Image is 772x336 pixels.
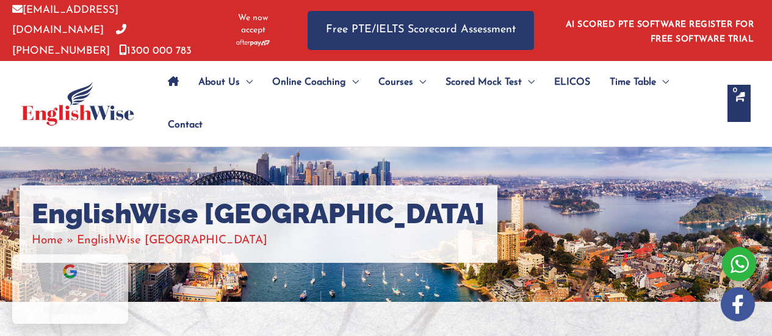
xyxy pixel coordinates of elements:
img: cropped-ew-logo [21,82,134,126]
span: Menu Toggle [656,61,669,104]
a: ELICOS [544,61,600,104]
span: About Us [198,61,240,104]
span: Courses [378,61,413,104]
span: Online Coaching [272,61,346,104]
a: AI SCORED PTE SOFTWARE REGISTER FOR FREE SOFTWARE TRIAL [566,20,754,44]
a: [PHONE_NUMBER] [12,25,126,55]
img: Afterpay-Logo [236,40,270,46]
a: Free PTE/IELTS Scorecard Assessment [308,11,534,49]
span: We now accept [229,12,277,37]
h1: EnglishWise [GEOGRAPHIC_DATA] [32,198,485,231]
nav: Breadcrumbs [32,231,485,251]
span: Menu Toggle [413,61,426,104]
aside: Header Widget 1 [558,10,760,50]
a: About UsMenu Toggle [189,61,262,104]
span: Menu Toggle [240,61,253,104]
a: CoursesMenu Toggle [369,61,436,104]
nav: Site Navigation: Main Menu [158,61,715,146]
a: Online CoachingMenu Toggle [262,61,369,104]
span: Scored Mock Test [446,61,522,104]
a: View Shopping Cart, empty [727,85,751,122]
span: Menu Toggle [522,61,535,104]
span: Time Table [610,61,656,104]
a: Contact [158,104,203,146]
img: white-facebook.png [721,287,755,321]
span: EnglishWise [GEOGRAPHIC_DATA] [77,235,267,246]
span: Contact [168,104,203,146]
a: Scored Mock TestMenu Toggle [436,61,544,104]
a: Home [32,235,63,246]
span: Menu Toggle [346,61,359,104]
a: [EMAIL_ADDRESS][DOMAIN_NAME] [12,5,118,35]
a: Time TableMenu Toggle [600,61,679,104]
span: ELICOS [554,61,590,104]
a: 1300 000 783 [119,46,192,56]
